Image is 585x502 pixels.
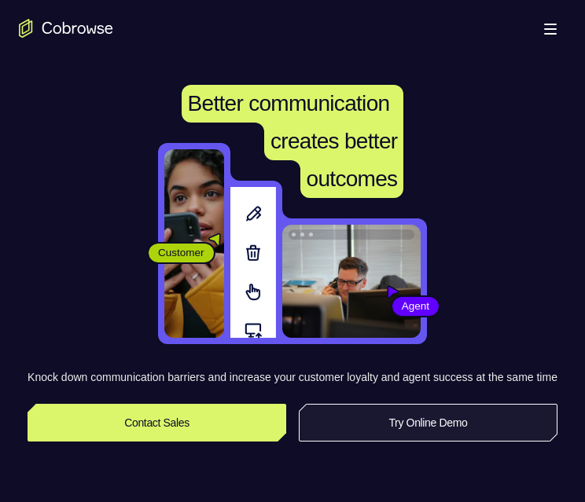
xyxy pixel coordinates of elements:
[270,129,397,153] span: creates better
[188,91,390,115] span: Better communication
[282,225,421,338] img: A customer support agent talking on the phone
[19,19,113,38] a: Go to the home page
[230,187,276,338] img: A series of tools used in co-browsing sessions
[28,404,286,442] a: Contact Sales
[28,369,557,385] p: Knock down communication barriers and increase your customer loyalty and agent success at the sam...
[164,149,224,338] img: A customer holding their phone
[299,404,557,442] a: Try Online Demo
